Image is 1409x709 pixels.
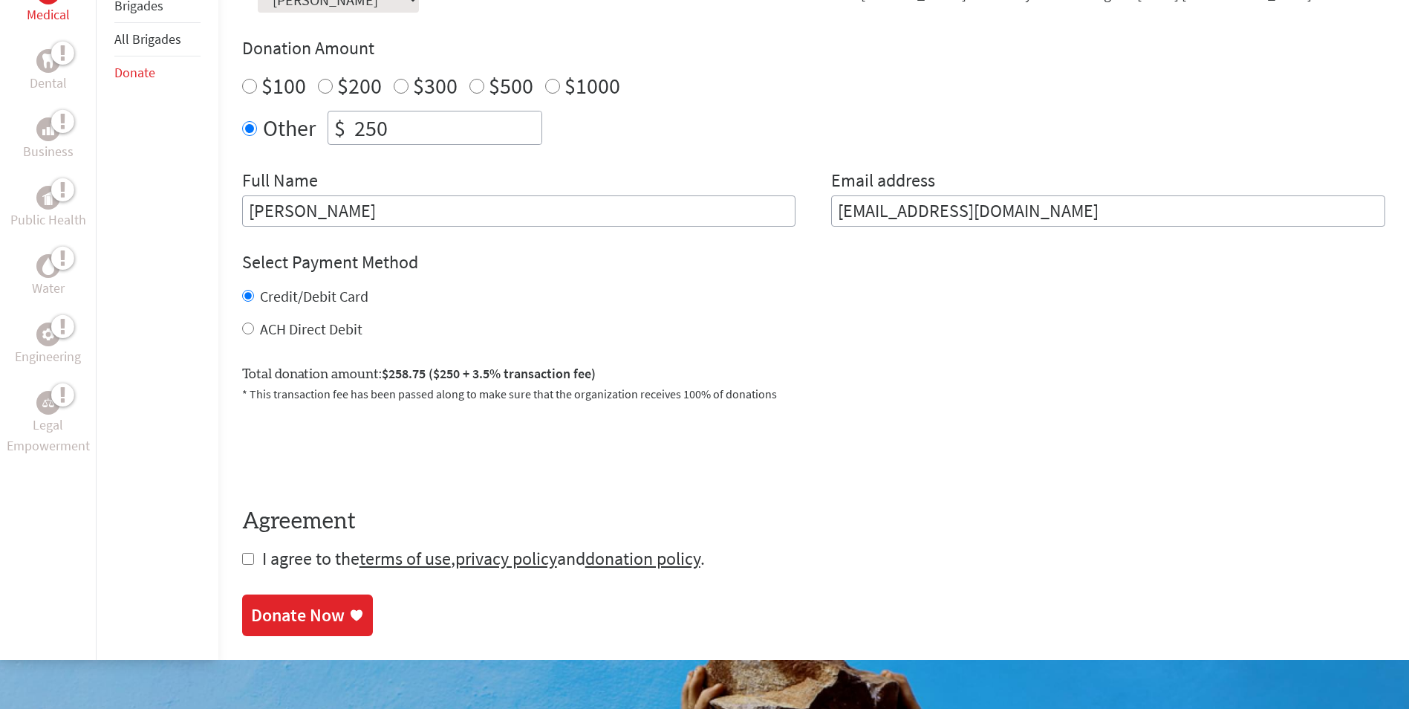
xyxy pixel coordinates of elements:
div: Water [36,254,60,278]
img: Legal Empowerment [42,398,54,407]
div: Donate Now [251,603,345,627]
p: * This transaction fee has been passed along to make sure that the organization receives 100% of ... [242,385,1385,403]
a: DentalDental [30,49,67,94]
label: $300 [413,71,458,100]
img: Water [42,258,54,275]
input: Enter Full Name [242,195,796,227]
img: Dental [42,54,54,68]
h4: Select Payment Method [242,250,1385,274]
a: EngineeringEngineering [15,323,81,367]
a: terms of use [359,547,451,570]
label: $1000 [564,71,620,100]
img: Engineering [42,328,54,340]
a: Legal EmpowermentLegal Empowerment [3,391,93,456]
a: WaterWater [32,254,65,299]
div: Engineering [36,323,60,346]
p: Medical [27,4,70,25]
input: Your Email [831,195,1385,227]
label: Total donation amount: [242,363,596,385]
p: Engineering [15,346,81,367]
div: $ [328,111,351,144]
h4: Donation Amount [242,36,1385,60]
label: $500 [489,71,533,100]
label: Full Name [242,169,318,195]
iframe: reCAPTCHA [242,421,468,479]
p: Business [23,141,74,162]
div: Business [36,117,60,141]
span: $258.75 ($250 + 3.5% transaction fee) [382,365,596,382]
a: All Brigades [114,30,181,48]
p: Public Health [10,210,86,230]
label: ACH Direct Debit [260,320,362,338]
a: Donate Now [242,595,373,636]
label: Other [263,111,316,145]
p: Legal Empowerment [3,415,93,456]
label: $200 [337,71,382,100]
label: Credit/Debit Card [260,287,368,305]
label: Email address [831,169,935,195]
a: Donate [114,64,155,81]
img: Public Health [42,190,54,205]
a: Public HealthPublic Health [10,186,86,230]
a: donation policy [585,547,700,570]
img: Business [42,123,54,135]
li: All Brigades [114,23,201,56]
div: Legal Empowerment [36,391,60,415]
h4: Agreement [242,508,1385,535]
div: Dental [36,49,60,73]
p: Water [32,278,65,299]
input: Enter Amount [351,111,541,144]
a: BusinessBusiness [23,117,74,162]
a: privacy policy [455,547,557,570]
span: I agree to the , and . [262,547,705,570]
div: Public Health [36,186,60,210]
label: $100 [261,71,306,100]
p: Dental [30,73,67,94]
li: Donate [114,56,201,89]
